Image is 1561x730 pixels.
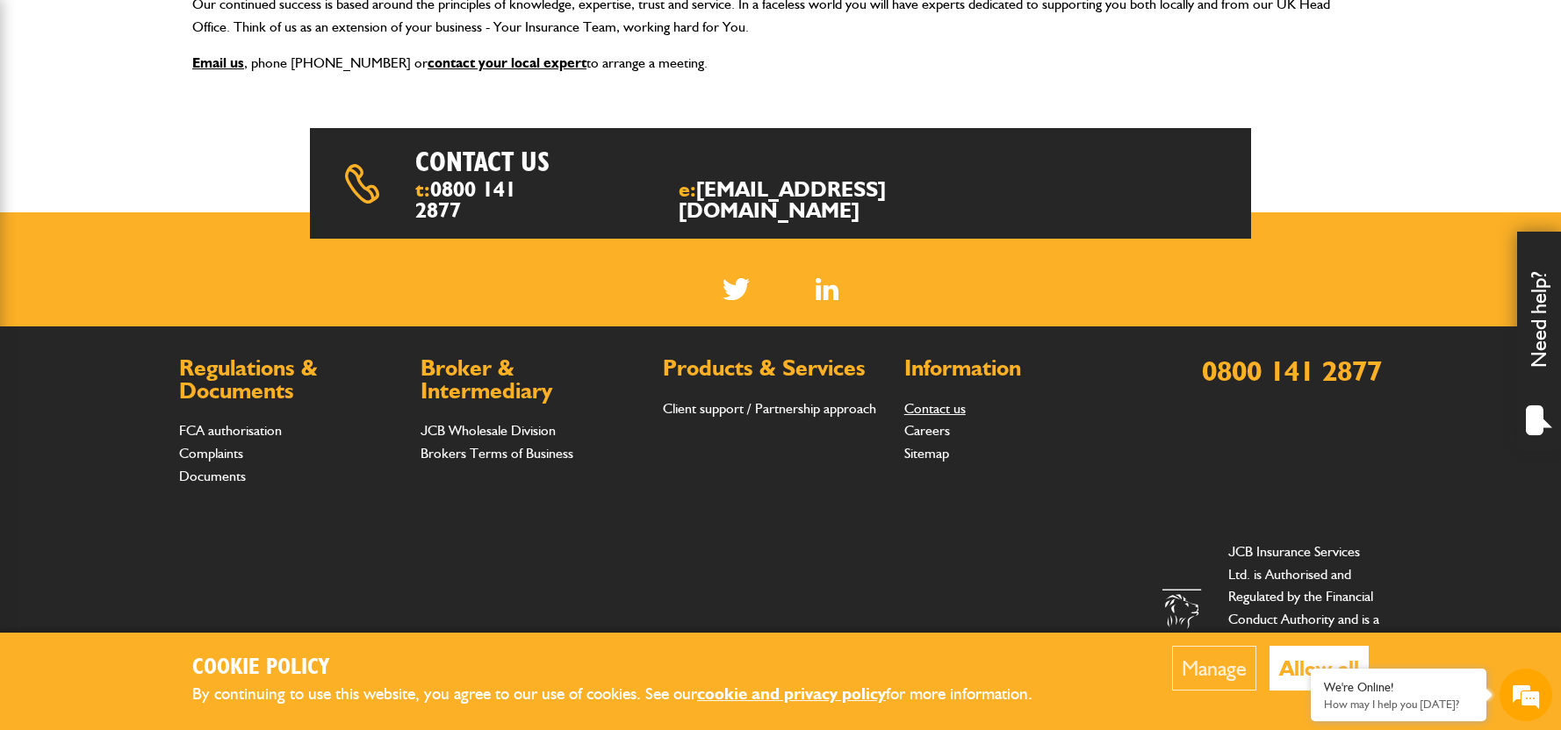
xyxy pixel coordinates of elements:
span: e: [679,179,974,221]
h2: Contact us [415,146,827,179]
img: d_20077148190_company_1631870298795_20077148190 [30,97,74,122]
a: Contact us [904,400,966,417]
a: JCB Wholesale Division [421,422,556,439]
a: LinkedIn [816,278,839,300]
div: Chat with us now [91,98,295,121]
a: 0800 141 2877 [415,176,516,223]
a: FCA authorisation [179,422,282,439]
div: Need help? [1517,232,1561,451]
a: [EMAIL_ADDRESS][DOMAIN_NAME] [679,176,886,223]
a: Email us [192,54,244,71]
button: Manage [1172,646,1256,691]
a: Sitemap [904,445,949,462]
span: t: [415,179,531,221]
input: Enter your last name [23,162,320,201]
h2: Information [904,357,1128,380]
a: Client support / Partnership approach [663,400,876,417]
h2: Broker & Intermediary [421,357,644,402]
p: JCB Insurance Services Ltd. is Authorised and Regulated by the Financial Conduct Authority and is... [1228,540,1382,698]
img: Linked In [816,278,839,300]
div: Minimize live chat window [288,9,330,51]
textarea: Type your message and hit 'Enter' [23,318,320,526]
input: Enter your email address [23,214,320,253]
p: By continuing to use this website, you agree to our use of cookies. See our for more information. [192,681,1061,708]
img: Twitter [723,278,750,300]
p: How may I help you today? [1324,698,1473,711]
div: We're Online! [1324,680,1473,695]
a: 0800 141 2877 [1202,354,1382,388]
h2: Cookie Policy [192,655,1061,682]
h2: Regulations & Documents [179,357,403,402]
em: Start Chat [239,540,319,564]
p: , phone [PHONE_NUMBER] or to arrange a meeting. [192,52,1369,75]
a: Careers [904,422,950,439]
a: cookie and privacy policy [697,683,886,704]
a: Brokers Terms of Business [421,445,573,462]
button: Allow all [1270,646,1369,691]
input: Enter your phone number [23,266,320,304]
a: contact your local expert [428,54,586,71]
a: Documents [179,468,246,484]
h2: Products & Services [663,357,887,380]
a: Complaints [179,445,243,462]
